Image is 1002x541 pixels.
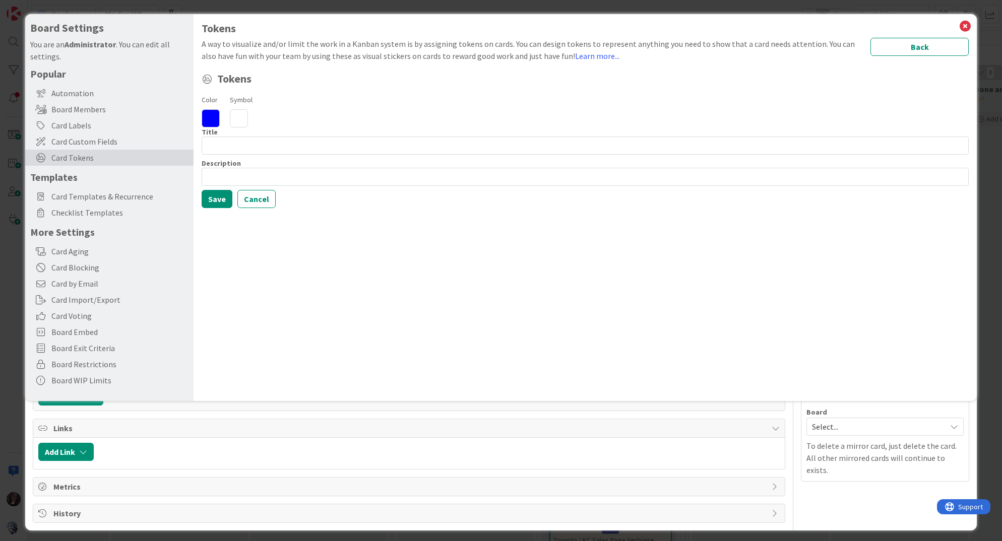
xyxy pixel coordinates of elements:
[21,2,46,14] span: Support
[202,127,218,137] label: Title
[25,101,194,117] div: Board Members
[25,117,194,133] div: Card Labels
[230,95,253,105] label: Symbol
[202,22,969,35] h1: Tokens
[65,39,116,49] b: Administrator
[202,159,241,168] label: Description
[217,70,969,87] span: Tokens
[30,22,189,34] h4: Board Settings
[51,326,189,338] span: Board Embed
[51,207,189,219] span: Checklist Templates
[51,190,189,202] span: Card Templates & Recurrence
[51,358,189,370] span: Board Restrictions
[25,85,194,101] div: Automation
[51,136,189,148] span: Card Custom Fields
[51,152,189,164] span: Card Tokens
[25,259,194,276] div: Card Blocking
[51,278,189,290] span: Card by Email
[237,190,276,208] button: Cancel
[51,342,189,354] span: Board Exit Criteria
[25,243,194,259] div: Card Aging
[202,95,218,105] label: Color
[25,292,194,308] div: Card Import/Export
[202,38,866,62] div: A way to visualize and/or limit the work in a Kanban system is by assigning tokens on cards. You ...
[25,372,194,388] div: Board WIP Limits
[870,38,969,56] button: Back
[30,171,189,183] h5: Templates
[51,310,189,322] span: Card Voting
[202,190,232,208] button: Save
[30,38,189,62] div: You are an . You can edit all settings.
[30,67,189,80] h5: Popular
[575,51,619,61] a: Learn more...
[30,226,189,238] h5: More Settings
